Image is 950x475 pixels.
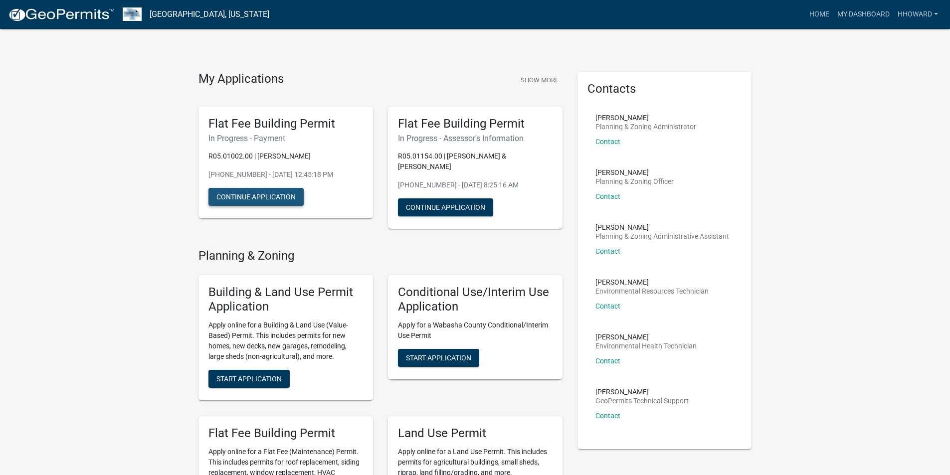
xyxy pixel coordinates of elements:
[406,353,471,361] span: Start Application
[595,279,709,286] p: [PERSON_NAME]
[894,5,942,24] a: Hhoward
[595,302,620,310] a: Contact
[833,5,894,24] a: My Dashboard
[398,426,553,441] h5: Land Use Permit
[198,249,563,263] h4: Planning & Zoning
[595,138,620,146] a: Contact
[595,224,729,231] p: [PERSON_NAME]
[150,6,269,23] a: [GEOGRAPHIC_DATA], [US_STATE]
[595,333,697,340] p: [PERSON_NAME]
[595,123,696,130] p: Planning & Zoning Administrator
[595,233,729,240] p: Planning & Zoning Administrative Assistant
[595,247,620,255] a: Contact
[208,117,363,131] h5: Flat Fee Building Permit
[398,134,553,143] h6: In Progress - Assessor's Information
[208,188,304,206] button: Continue Application
[595,412,620,420] a: Contact
[208,370,290,388] button: Start Application
[398,198,493,216] button: Continue Application
[208,285,363,314] h5: Building & Land Use Permit Application
[216,374,282,382] span: Start Application
[208,426,363,441] h5: Flat Fee Building Permit
[398,180,553,190] p: [PHONE_NUMBER] - [DATE] 8:25:16 AM
[595,357,620,365] a: Contact
[595,397,689,404] p: GeoPermits Technical Support
[595,288,709,295] p: Environmental Resources Technician
[398,349,479,367] button: Start Application
[198,72,284,87] h4: My Applications
[595,169,674,176] p: [PERSON_NAME]
[517,72,563,88] button: Show More
[595,192,620,200] a: Contact
[208,134,363,143] h6: In Progress - Payment
[595,114,696,121] p: [PERSON_NAME]
[595,342,697,349] p: Environmental Health Technician
[398,117,553,131] h5: Flat Fee Building Permit
[208,320,363,362] p: Apply online for a Building & Land Use (Value-Based) Permit. This includes permits for new homes,...
[208,151,363,161] p: R05.01002.00 | [PERSON_NAME]
[595,388,689,395] p: [PERSON_NAME]
[805,5,833,24] a: Home
[123,7,142,21] img: Wabasha County, Minnesota
[398,151,553,172] p: R05.01154.00 | [PERSON_NAME] & [PERSON_NAME]
[398,285,553,314] h5: Conditional Use/Interim Use Application
[587,82,742,96] h5: Contacts
[208,169,363,180] p: [PHONE_NUMBER] - [DATE] 12:45:18 PM
[398,320,553,341] p: Apply for a Wabasha County Conditional/Interim Use Permit
[595,178,674,185] p: Planning & Zoning Officer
